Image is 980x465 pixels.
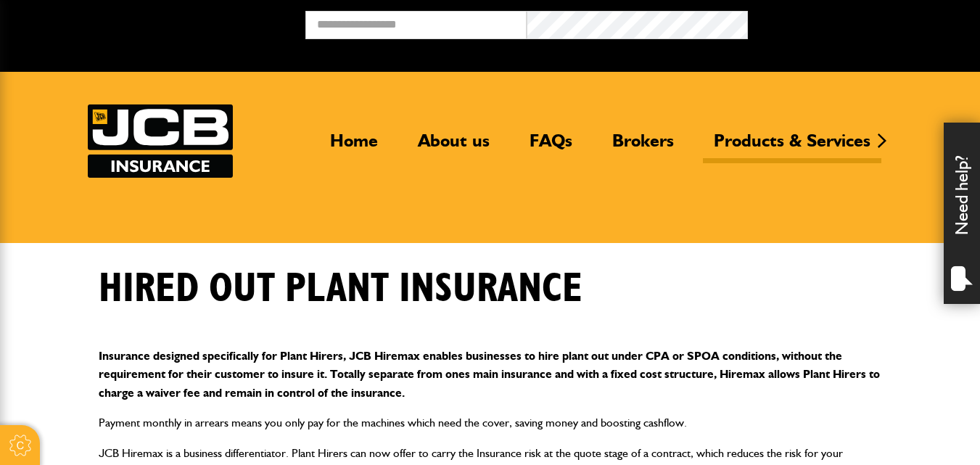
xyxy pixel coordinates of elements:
[99,347,882,403] p: Insurance designed specifically for Plant Hirers, JCB Hiremax enables businesses to hire plant ou...
[88,104,233,178] img: JCB Insurance Services logo
[944,123,980,304] div: Need help?
[601,130,685,163] a: Brokers
[88,104,233,178] a: JCB Insurance Services
[407,130,501,163] a: About us
[319,130,389,163] a: Home
[99,413,882,432] p: Payment monthly in arrears means you only pay for the machines which need the cover, saving money...
[519,130,583,163] a: FAQs
[703,130,881,163] a: Products & Services
[99,265,582,313] h1: Hired out plant insurance
[748,11,969,33] button: Broker Login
